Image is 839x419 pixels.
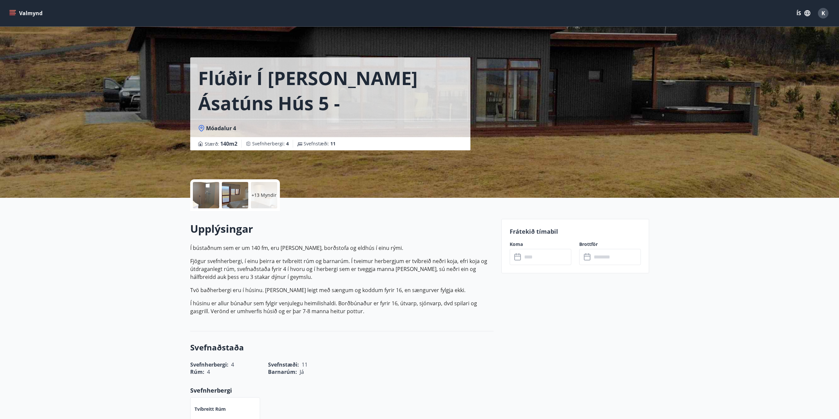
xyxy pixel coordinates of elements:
[190,386,494,395] p: Svefnherbergi
[190,244,494,252] p: Í bústaðnum sem er um 140 fm, eru [PERSON_NAME], borðstofa og eldhús í einu rými.
[510,227,641,236] p: Frátekið tímabil
[190,257,494,281] p: Fjögur svefnherbergi, í einu þeirra er tvíbreitt rúm og barnarúm. Í tveimur herbergjum er tvíbrei...
[195,406,226,412] p: Tvíbreitt rúm
[190,286,494,294] p: Tvö baðherbergi eru í húsinu. [PERSON_NAME] leigt með sængum og koddum fyrir 16, en sængurver fyl...
[510,241,571,248] label: Koma
[268,368,297,375] span: Barnarúm :
[793,7,814,19] button: ÍS
[304,140,336,147] span: Svefnstæði :
[220,140,237,147] span: 140 m2
[330,140,336,147] span: 11
[252,192,277,198] p: +13 Myndir
[300,368,304,375] span: Já
[8,7,45,19] button: menu
[286,140,289,147] span: 4
[815,5,831,21] button: K
[205,140,237,148] span: Stærð :
[198,65,463,115] h1: Flúðir í [PERSON_NAME] Ásatúns hús 5 - [GEOGRAPHIC_DATA] 4
[190,368,204,375] span: Rúm :
[252,140,289,147] span: Svefnherbergi :
[206,125,236,132] span: Móadalur 4
[190,342,494,353] h3: Svefnaðstaða
[579,241,641,248] label: Brottför
[190,222,494,236] h2: Upplýsingar
[207,368,210,375] span: 4
[822,10,825,17] span: K
[190,299,494,315] p: Í húsinu er allur búnaður sem fylgir venjulegu heimilishaldi. Borðbúnaður er fyrir 16, útvarp, sj...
